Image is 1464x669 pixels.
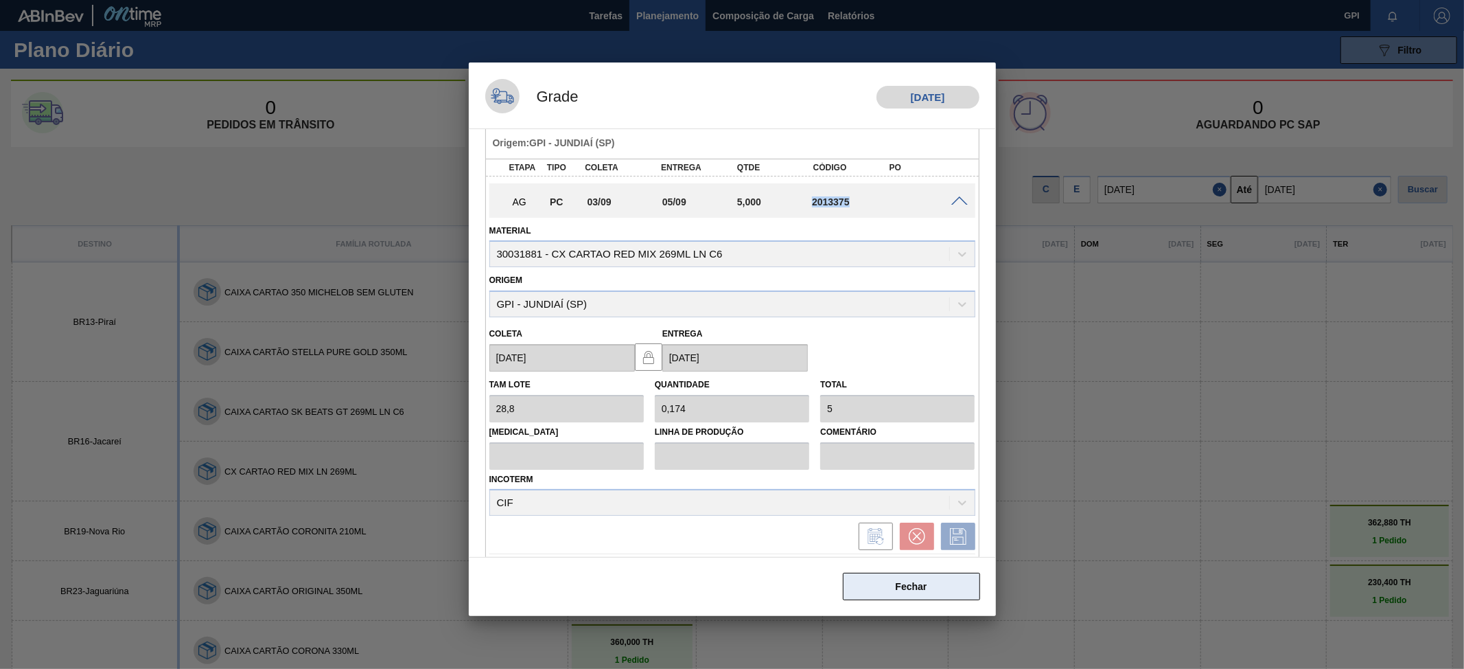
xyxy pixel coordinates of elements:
button: locked [635,343,662,371]
div: PO [886,163,971,172]
div: 03/09/2025 [584,196,668,207]
div: Código [810,163,895,172]
div: Entrega [658,163,743,172]
div: 5,000 [734,196,817,207]
label: Comentário [820,422,975,442]
h1: Grade [520,86,579,108]
div: Etapa [506,163,545,172]
img: locked [640,349,657,365]
input: dd/mm/yyyy [662,344,808,372]
button: Fechar [843,573,980,600]
div: Cancelar pedido [893,523,934,550]
label: Entrega [662,329,703,339]
label: Incoterm [489,475,533,484]
label: Material [489,226,531,236]
label: [MEDICAL_DATA] [489,422,644,442]
h1: [DATE] [876,86,979,109]
div: Salvar Pedido [934,523,975,550]
input: dd/mm/yyyy [489,344,635,372]
div: 2013375 [809,196,892,207]
label: Coleta [489,329,522,339]
p: AG [513,196,544,207]
div: Qtde [734,163,819,172]
h5: Origem : GPI - JUNDIAÍ (SP) [493,137,977,148]
div: Tipo [544,163,583,172]
label: Total [820,380,847,389]
div: Coleta [581,163,666,172]
label: Quantidade [655,380,710,389]
div: Pedido de Compra [546,196,585,207]
label: Tam lote [489,380,531,389]
label: Origem [489,275,523,285]
div: 05/09/2025 [659,196,743,207]
label: Linha de Produção [655,422,809,442]
div: Aguardando Aprovação do Gestor [509,187,548,217]
div: Informar alteração no pedido [852,523,893,550]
